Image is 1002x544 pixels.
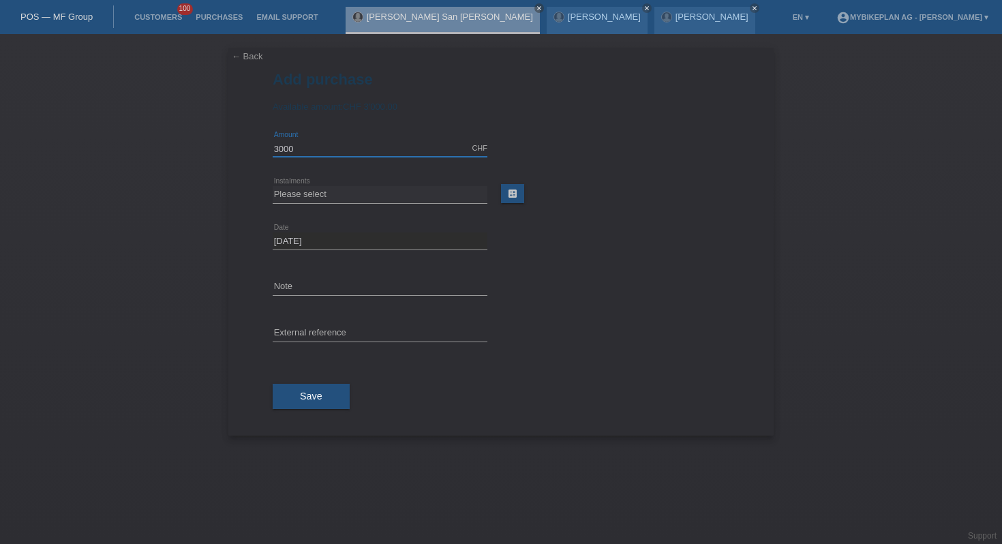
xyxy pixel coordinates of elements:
a: [PERSON_NAME] San [PERSON_NAME] [367,12,533,22]
a: [PERSON_NAME] [568,12,641,22]
button: Save [273,384,350,410]
i: close [643,5,650,12]
span: Save [300,391,322,402]
span: 100 [177,3,194,15]
i: account_circle [836,11,850,25]
a: account_circleMybikeplan AG - [PERSON_NAME] ▾ [830,13,995,21]
a: close [750,3,759,13]
a: calculate [501,184,524,203]
a: Support [968,531,997,541]
i: close [536,5,543,12]
div: Available amount: [273,102,729,112]
a: ← Back [232,51,263,61]
a: Purchases [189,13,249,21]
a: close [534,3,544,13]
a: [PERSON_NAME] [675,12,748,22]
a: Customers [127,13,189,21]
span: CHF 3'000.00 [343,102,397,112]
a: close [642,3,652,13]
i: close [751,5,758,12]
a: POS — MF Group [20,12,93,22]
div: CHF [472,144,487,152]
a: Email Support [249,13,324,21]
i: calculate [507,188,518,199]
h1: Add purchase [273,71,729,88]
a: EN ▾ [786,13,816,21]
